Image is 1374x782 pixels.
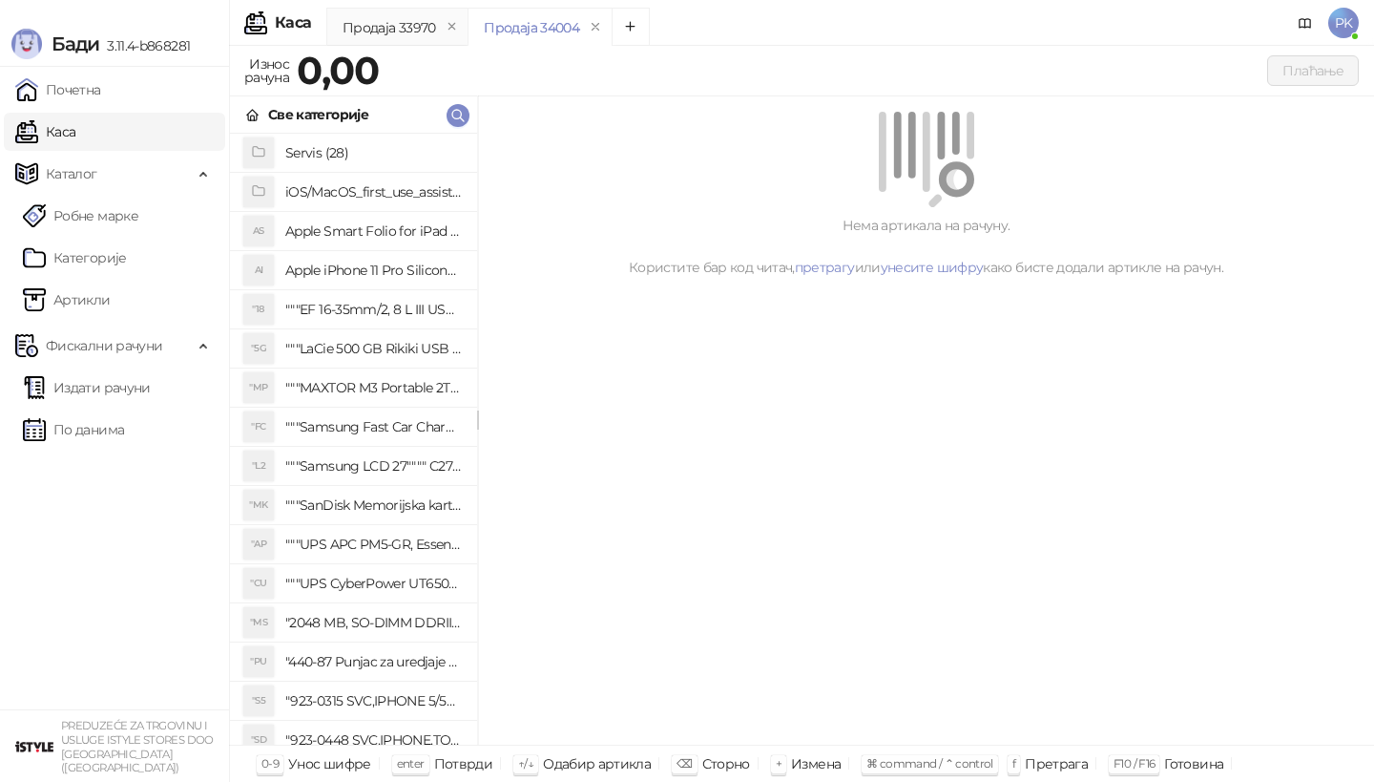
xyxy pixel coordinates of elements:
[397,756,425,771] span: enter
[11,29,42,59] img: Logo
[285,725,462,755] h4: "923-0448 SVC,IPHONE,TOURQUE DRIVER KIT .65KGF- CM Šrafciger "
[285,294,462,325] h4: """EF 16-35mm/2, 8 L III USM"""
[285,490,462,520] h4: """SanDisk Memorijska kartica 256GB microSDXC sa SD adapterom SDSQXA1-256G-GN6MA - Extreme PLUS, ...
[440,19,465,35] button: remove
[243,686,274,716] div: "S5
[285,529,462,560] h4: """UPS APC PM5-GR, Essential Surge Arrest,5 utic_nica"""
[243,255,274,285] div: AI
[285,216,462,246] h4: Apple Smart Folio for iPad mini (A17 Pro) - Sage
[285,568,462,599] h4: """UPS CyberPower UT650EG, 650VA/360W , line-int., s_uko, desktop"""
[23,281,111,319] a: ArtikliАртикли
[243,333,274,364] div: "5G
[46,155,97,193] span: Каталог
[285,412,462,442] h4: """Samsung Fast Car Charge Adapter, brzi auto punja_, boja crna"""
[243,725,274,755] div: "SD
[1114,756,1155,771] span: F10 / F16
[1290,8,1321,38] a: Документација
[1025,751,1088,776] div: Претрага
[776,756,781,771] span: +
[866,756,993,771] span: ⌘ command / ⌃ control
[583,19,608,35] button: remove
[23,411,124,449] a: По данима
[23,239,127,277] a: Категорије
[268,104,368,125] div: Све категорије
[285,686,462,716] h4: "923-0315 SVC,IPHONE 5/5S BATTERY REMOVAL TRAY Držač za iPhone sa kojim se otvara display
[61,719,214,774] small: PREDUZEĆE ZA TRGOVINU I USLUGE ISTYLE STORES DOO [GEOGRAPHIC_DATA] ([GEOGRAPHIC_DATA])
[23,197,138,235] a: Робне марке
[285,451,462,481] h4: """Samsung LCD 27"""" C27F390FHUXEN"""
[677,756,692,771] span: ⌫
[285,255,462,285] h4: Apple iPhone 11 Pro Silicone Case - Black
[99,37,190,54] span: 3.11.4-b868281
[243,372,274,403] div: "MP
[275,15,311,31] div: Каса
[243,451,274,481] div: "L2
[285,646,462,677] h4: "440-87 Punjac za uredjaje sa micro USB portom 4/1, Stand."
[243,216,274,246] div: AS
[288,751,371,776] div: Унос шифре
[297,47,379,94] strong: 0,00
[791,751,841,776] div: Измена
[501,215,1351,278] div: Нема артикала на рачуну. Користите бар код читач, или како бисте додали артикле на рачун.
[15,71,101,109] a: Почетна
[881,259,984,276] a: унесите шифру
[243,529,274,560] div: "AP
[612,8,650,46] button: Add tab
[243,294,274,325] div: "18
[285,333,462,364] h4: """LaCie 500 GB Rikiki USB 3.0 / Ultra Compact & Resistant aluminum / USB 3.0 / 2.5"""""""
[15,728,53,766] img: 64x64-companyLogo-77b92cf4-9946-4f36-9751-bf7bb5fd2c7d.png
[52,32,99,55] span: Бади
[230,134,477,745] div: grid
[484,17,579,38] div: Продаја 34004
[46,327,162,365] span: Фискални рачуни
[285,137,462,168] h4: Servis (28)
[285,372,462,403] h4: """MAXTOR M3 Portable 2TB 2.5"""" crni eksterni hard disk HX-M201TCB/GM"""
[1328,8,1359,38] span: PK
[23,369,151,407] a: Издати рачуни
[702,751,750,776] div: Сторно
[243,490,274,520] div: "MK
[243,607,274,638] div: "MS
[243,646,274,677] div: "PU
[285,177,462,207] h4: iOS/MacOS_first_use_assistance (4)
[243,568,274,599] div: "CU
[243,412,274,442] div: "FC
[795,259,855,276] a: претрагу
[1267,55,1359,86] button: Плаћање
[1164,751,1223,776] div: Готовина
[261,756,279,771] span: 0-9
[343,17,436,38] div: Продаја 33970
[434,751,493,776] div: Потврди
[518,756,533,771] span: ↑/↓
[1012,756,1015,771] span: f
[543,751,651,776] div: Одабир артикла
[240,52,293,90] div: Износ рачуна
[285,607,462,638] h4: "2048 MB, SO-DIMM DDRII, 667 MHz, Napajanje 1,8 0,1 V, Latencija CL5"
[15,113,75,151] a: Каса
